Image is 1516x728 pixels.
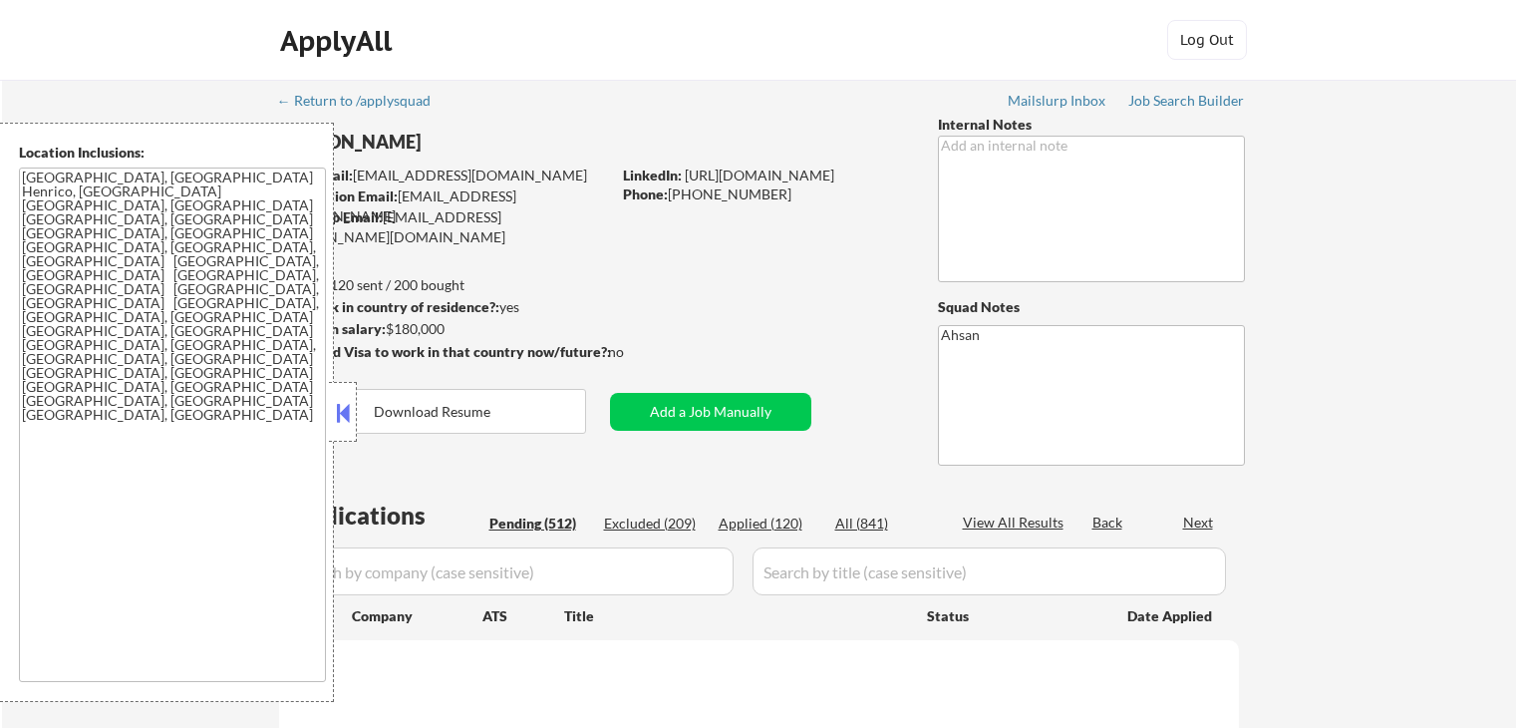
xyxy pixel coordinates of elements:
[285,504,482,528] div: Applications
[623,184,905,204] div: [PHONE_NUMBER]
[938,115,1245,135] div: Internal Notes
[685,167,834,183] a: [URL][DOMAIN_NAME]
[963,513,1069,533] div: View All Results
[719,514,818,534] div: Applied (120)
[938,297,1245,317] div: Squad Notes
[1127,606,1215,626] div: Date Applied
[623,167,682,183] strong: LinkedIn:
[564,606,908,626] div: Title
[1128,93,1245,113] a: Job Search Builder
[482,606,564,626] div: ATS
[277,93,450,113] a: ← Return to /applysquad
[278,319,610,339] div: $180,000
[280,24,398,58] div: ApplyAll
[279,343,611,360] strong: Will need Visa to work in that country now/future?:
[1128,94,1245,108] div: Job Search Builder
[279,130,689,155] div: [PERSON_NAME]
[835,514,935,534] div: All (841)
[279,207,610,246] div: [EMAIL_ADDRESS][PERSON_NAME][DOMAIN_NAME]
[19,143,326,163] div: Location Inclusions:
[285,547,734,595] input: Search by company (case sensitive)
[608,342,665,362] div: no
[278,297,604,317] div: yes
[1008,94,1107,108] div: Mailslurp Inbox
[280,166,610,185] div: [EMAIL_ADDRESS][DOMAIN_NAME]
[1183,513,1215,533] div: Next
[623,185,668,202] strong: Phone:
[489,514,589,534] div: Pending (512)
[352,606,482,626] div: Company
[279,389,586,434] button: Download Resume
[604,514,704,534] div: Excluded (209)
[280,186,610,225] div: [EMAIL_ADDRESS][DOMAIN_NAME]
[277,94,450,108] div: ← Return to /applysquad
[610,393,811,431] button: Add a Job Manually
[278,298,499,315] strong: Can work in country of residence?:
[927,597,1098,633] div: Status
[278,275,610,295] div: 120 sent / 200 bought
[1008,93,1107,113] a: Mailslurp Inbox
[1092,513,1124,533] div: Back
[1167,20,1247,60] button: Log Out
[753,547,1226,595] input: Search by title (case sensitive)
